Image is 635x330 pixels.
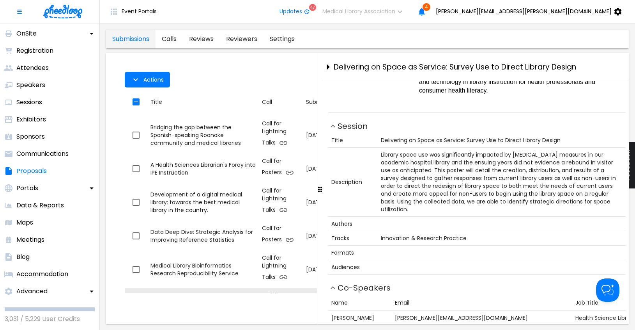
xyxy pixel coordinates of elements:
div: Co-Speakers [328,281,626,295]
div: Session [328,133,626,275]
p: Advanced [16,287,48,296]
div: Call for Lightning Talks [262,120,300,151]
p: Sponsors [16,132,45,141]
p: Data & Reports [16,201,64,210]
p: Exhibitors [16,115,46,124]
p: [DATE] [306,165,359,173]
div: Submitted (UTC) [306,97,353,107]
div: Title [150,97,256,107]
td: Authors [328,217,378,231]
a: proposals-tab-calls [156,30,183,48]
button: Actions [125,72,170,87]
p: Portals [16,184,38,193]
div: Medical Library Bioinformatics Research Reproducibility Service [150,262,256,277]
span: Updates [279,8,302,14]
span: Feedback [624,150,631,180]
td: Library space use was significantly impacted by [MEDICAL_DATA] measures in our academic hospital ... [378,147,626,216]
div: Development of a digital medical library: towards the best medical library in the country. [150,191,256,214]
div: Co-Speakers [328,295,626,325]
div: Bridging the gap between the Spanish-speaking Roanoke community and medical libraries [150,123,256,147]
iframe: Toggle Customer Support [596,278,619,302]
button: close-drawer [322,59,334,75]
th: Email [392,295,572,311]
div: Call for Posters [262,224,300,248]
a: proposals-tab-reviewers [220,30,264,48]
span: Actions [143,77,164,83]
p: Speakers [16,80,45,90]
button: Event Portals [103,4,163,20]
div: drag-to-resize [317,53,322,324]
div: Call for Posters [262,157,300,180]
button: Updates47 [273,4,316,20]
span: Event Portals [122,8,157,14]
p: Communications [16,149,69,159]
div: Call for Lightning Talks [262,187,300,218]
a: proposals-tab-submissions [106,30,156,48]
span: Medical Library Association [322,8,395,14]
svg: Drag to resize [318,186,322,193]
p: Meetings [16,235,44,244]
button: [PERSON_NAME][EMAIL_ADDRESS][PERSON_NAME][DOMAIN_NAME] [430,4,632,20]
p: Co-Speakers [338,281,391,295]
td: Description [328,147,378,216]
p: Attendees [16,63,49,73]
p: [DATE] [306,266,359,274]
div: A Health Sciences Librarian's Foray into IPE Instruction [150,161,256,177]
button: 4 [414,4,430,20]
p: Proposals [16,166,47,176]
td: [PERSON_NAME][EMAIL_ADDRESS][DOMAIN_NAME] [392,311,572,325]
img: logo [43,5,82,18]
p: Blog [16,252,30,262]
a: proposals-tab-settings [264,30,301,48]
td: Delivering on Space as Service: Survey Use to Direct Library Design [378,133,626,148]
p: Registration [16,46,53,55]
td: Title [328,133,378,148]
td: [PERSON_NAME] [328,311,392,325]
button: Medical Library Association [316,4,414,20]
td: Audiences [328,260,378,275]
button: Sort [303,95,356,109]
span: 4 [423,3,430,11]
div: Session [328,119,626,133]
h3: Delivering on Space as Service: Survey Use to Direct Library Design [334,63,576,71]
div: Data Deep Dive: Strategic Analysis for Improving Reference Statistics [150,228,256,244]
span: [PERSON_NAME][EMAIL_ADDRESS][PERSON_NAME][DOMAIN_NAME] [436,8,612,14]
div: Call for Lightning Talks [262,254,300,285]
td: Formats [328,246,378,260]
p: Session [338,119,368,133]
p: 3,031 / 5,229 User Credits [5,314,95,324]
p: Maps [16,218,33,227]
p: Sessions [16,98,42,107]
div: Call for Posters [262,291,300,315]
p: [DATE] [306,198,359,207]
td: Innovation & Research Practice [378,231,626,246]
td: Tracks [328,231,378,246]
a: proposals-tab-reviews [183,30,220,48]
p: OnSite [16,29,37,38]
p: Accommodation [16,269,68,279]
div: 47 [309,4,316,11]
p: [DATE] [306,232,359,240]
div: proposals tabs [106,30,301,48]
div: Call [262,97,300,107]
p: [DATE] [306,131,359,139]
th: Name [328,295,392,311]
